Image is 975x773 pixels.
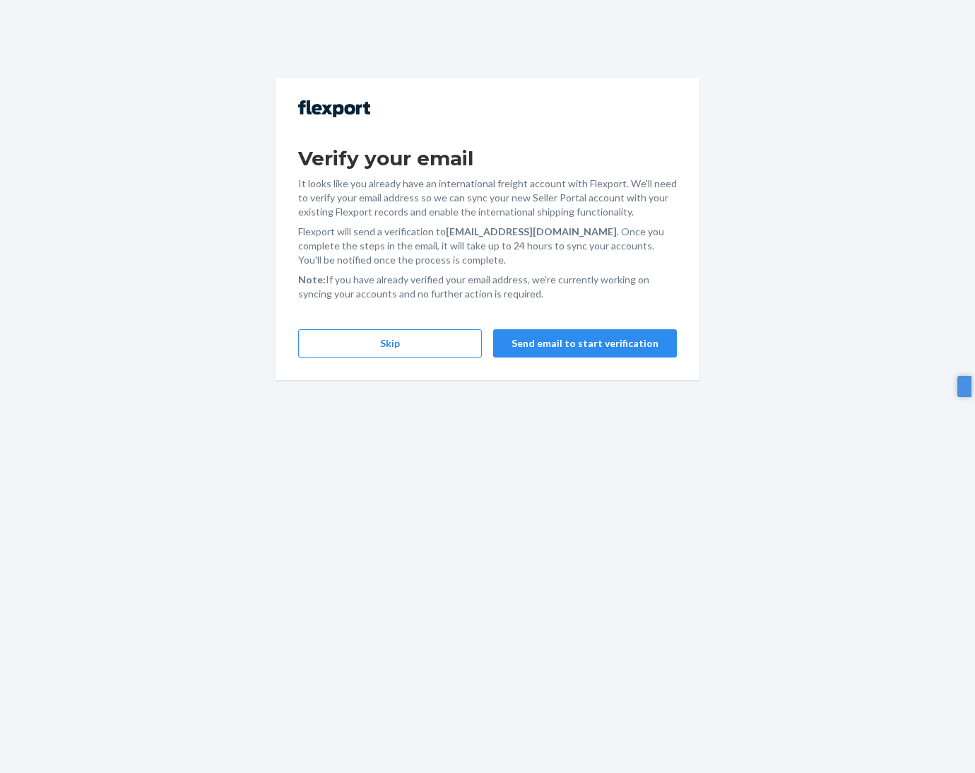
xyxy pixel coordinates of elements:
button: Send email to start verification [493,329,677,358]
img: Flexport logo [298,100,370,117]
h1: Verify your email [298,146,677,171]
p: It looks like you already have an international freight account with Flexport. We'll need to veri... [298,177,677,219]
strong: Note: [298,273,326,285]
p: If you have already verified your email address, we're currently working on syncing your accounts... [298,273,677,301]
strong: [EMAIL_ADDRESS][DOMAIN_NAME] [446,225,617,237]
button: Skip [298,329,482,358]
p: Flexport will send a verification to . Once you complete the steps in the email, it will take up ... [298,225,677,267]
